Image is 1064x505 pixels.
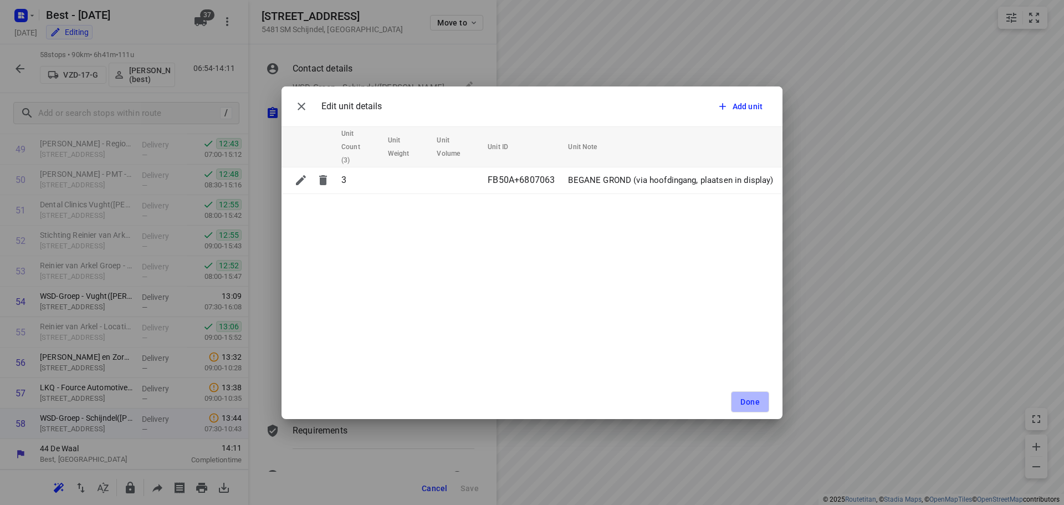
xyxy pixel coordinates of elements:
span: Done [740,397,760,406]
button: Add unit [713,96,769,116]
div: Edit unit details [290,95,382,118]
span: Add unit [733,101,763,112]
span: Unit Count (3) [341,127,375,167]
button: Done [731,391,769,412]
button: Edit [290,169,312,191]
span: Unit Volume [437,134,474,160]
button: Delete [312,169,334,191]
span: Unit Note [568,140,611,154]
span: Unit Weight [388,134,424,160]
p: BEGANE GROND (via hoofdingang, plaatsen in display) [568,174,773,187]
td: FB50A+6807063 [483,167,564,193]
td: 3 [337,167,383,193]
span: Unit ID [488,140,523,154]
